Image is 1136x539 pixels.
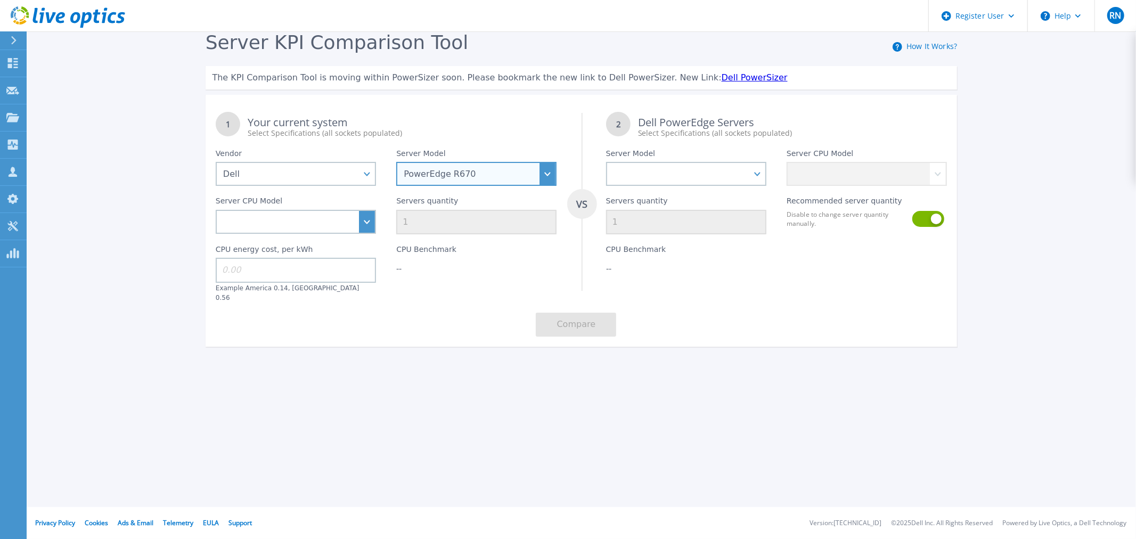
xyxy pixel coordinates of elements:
div: Dell PowerEdge Servers [638,117,947,138]
tspan: 2 [616,119,620,129]
label: CPU energy cost, per kWh [216,245,313,258]
label: Server Model [606,149,655,162]
div: Select Specifications (all sockets populated) [248,128,557,138]
label: Example America 0.14, [GEOGRAPHIC_DATA] 0.56 [216,284,359,301]
a: Privacy Policy [35,518,75,527]
a: How It Works? [906,41,957,51]
label: Vendor [216,149,242,162]
div: -- [606,263,766,274]
label: Servers quantity [396,197,458,209]
label: Servers quantity [606,197,668,209]
a: EULA [203,518,219,527]
a: Cookies [85,518,108,527]
a: Telemetry [163,518,193,527]
li: Version: [TECHNICAL_ID] [810,520,881,527]
label: Server Model [396,149,445,162]
li: © 2025 Dell Inc. All Rights Reserved [891,520,993,527]
span: Server KPI Comparison Tool [206,31,469,53]
label: Recommended server quantity [787,197,902,209]
div: -- [396,263,557,274]
label: Server CPU Model [787,149,853,162]
tspan: 1 [226,119,231,129]
span: RN [1109,11,1121,20]
tspan: VS [576,198,587,210]
span: The KPI Comparison Tool is moving within PowerSizer soon. Please bookmark the new link to Dell Po... [212,72,721,83]
a: Dell PowerSizer [722,72,788,83]
a: Ads & Email [118,518,153,527]
label: CPU Benchmark [606,245,666,258]
div: Your current system [248,117,557,138]
label: CPU Benchmark [396,245,456,258]
div: Select Specifications (all sockets populated) [638,128,947,138]
label: Server CPU Model [216,197,282,209]
input: 0.00 [216,258,376,282]
button: Compare [536,313,616,337]
a: Support [228,518,252,527]
label: Disable to change server quantity manually. [787,210,906,228]
li: Powered by Live Optics, a Dell Technology [1002,520,1126,527]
